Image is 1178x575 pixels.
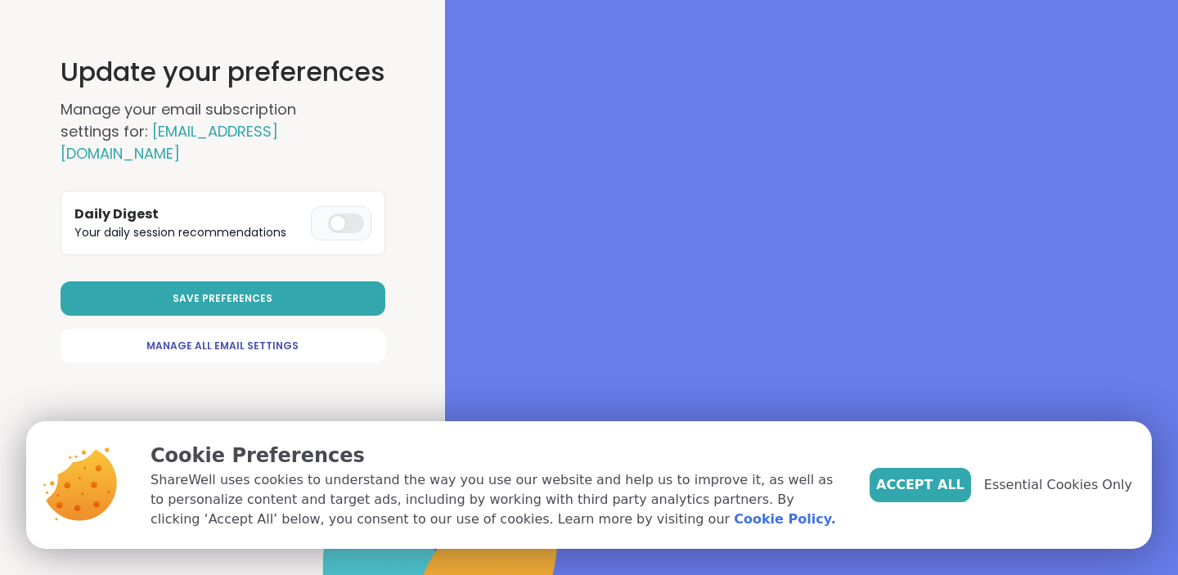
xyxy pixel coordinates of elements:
[61,98,355,164] h2: Manage your email subscription settings for:
[151,441,843,470] p: Cookie Preferences
[61,121,278,164] span: [EMAIL_ADDRESS][DOMAIN_NAME]
[61,52,385,92] h1: Update your preferences
[870,468,971,502] button: Accept All
[151,470,843,529] p: ShareWell uses cookies to understand the way you use our website and help us to improve it, as we...
[146,339,299,353] span: Manage All Email Settings
[984,475,1132,495] span: Essential Cookies Only
[876,475,964,495] span: Accept All
[74,204,304,224] h3: Daily Digest
[734,510,835,529] a: Cookie Policy.
[173,291,272,306] span: Save Preferences
[74,224,304,241] p: Your daily session recommendations
[61,281,385,316] button: Save Preferences
[61,329,385,363] a: Manage All Email Settings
